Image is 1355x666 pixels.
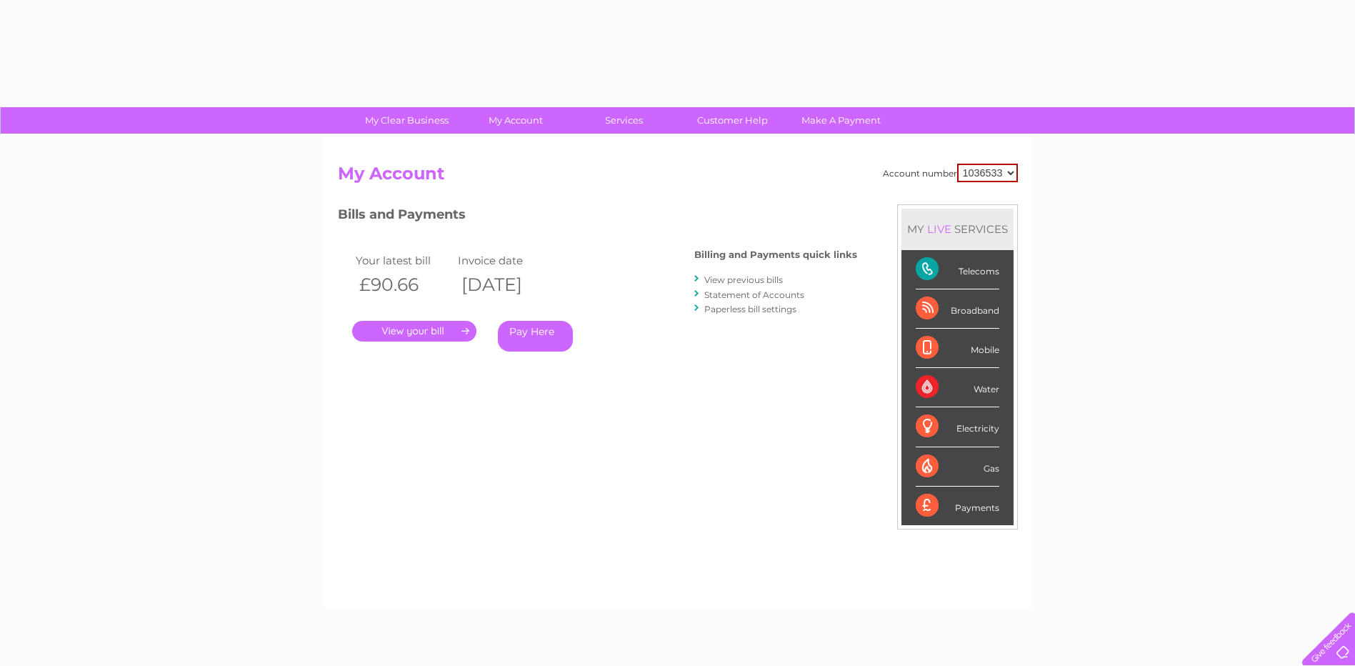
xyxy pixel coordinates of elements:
[704,289,804,300] a: Statement of Accounts
[916,368,999,407] div: Water
[338,164,1018,191] h2: My Account
[338,204,857,229] h3: Bills and Payments
[916,289,999,329] div: Broadband
[348,107,466,134] a: My Clear Business
[352,251,455,270] td: Your latest bill
[883,164,1018,182] div: Account number
[456,107,574,134] a: My Account
[916,329,999,368] div: Mobile
[901,209,1014,249] div: MY SERVICES
[916,487,999,525] div: Payments
[565,107,683,134] a: Services
[454,270,557,299] th: [DATE]
[916,250,999,289] div: Telecoms
[674,107,791,134] a: Customer Help
[352,321,476,342] a: .
[704,304,796,314] a: Paperless bill settings
[704,274,783,285] a: View previous bills
[782,107,900,134] a: Make A Payment
[352,270,455,299] th: £90.66
[916,447,999,487] div: Gas
[498,321,573,352] a: Pay Here
[454,251,557,270] td: Invoice date
[924,222,954,236] div: LIVE
[916,407,999,447] div: Electricity
[694,249,857,260] h4: Billing and Payments quick links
